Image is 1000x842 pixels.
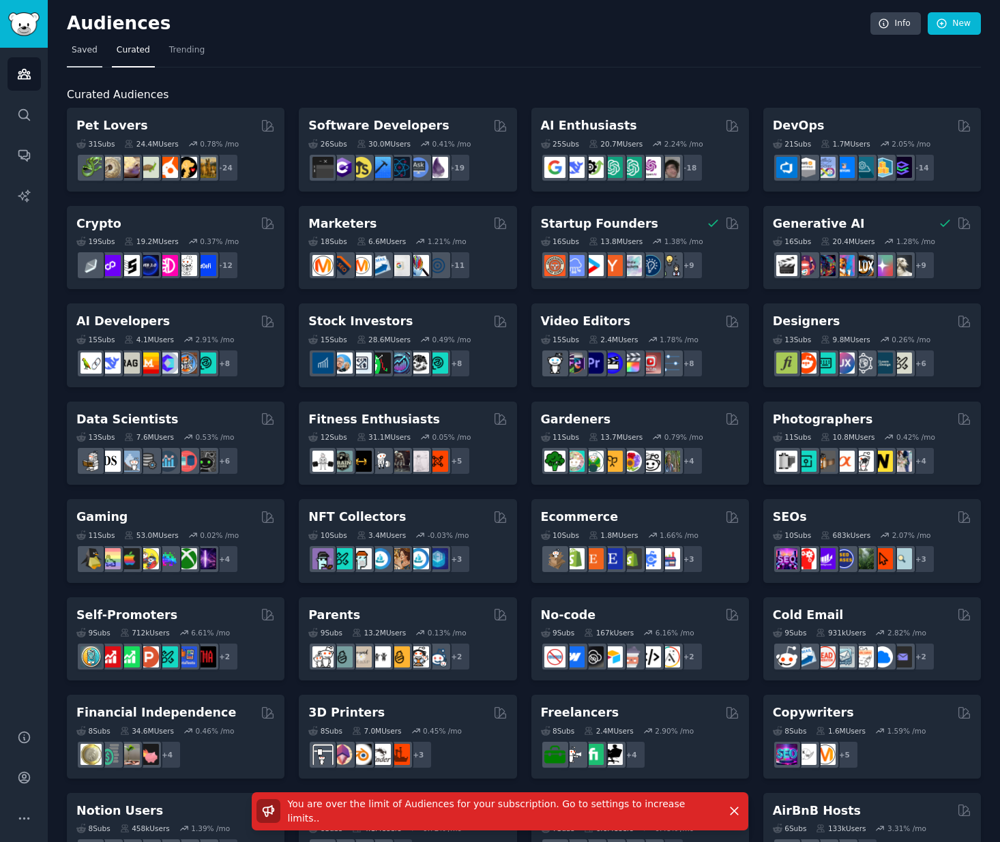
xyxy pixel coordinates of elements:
img: DigitalItems [427,548,448,569]
a: New [928,12,981,35]
div: 1.8M Users [589,530,638,540]
img: GoogleSearchConsole [872,548,893,569]
div: 13 Sub s [773,335,811,344]
img: DevOpsLinks [834,157,855,178]
img: defiblockchain [157,255,178,276]
img: Emailmarketing [370,255,391,276]
div: + 3 [675,545,703,573]
h2: Startup Founders [541,215,658,232]
div: 2.91 % /mo [196,335,235,344]
img: Nikon [872,451,893,472]
img: succulents [563,451,585,472]
h2: Fitness Enthusiasts [308,411,440,428]
img: shopify [563,548,585,569]
img: EntrepreneurRideAlong [544,255,565,276]
img: Entrepreneurship [640,255,661,276]
img: SaaS [563,255,585,276]
h2: Generative AI [773,215,865,232]
img: workout [351,451,372,472]
img: FixMyPrint [389,744,410,765]
img: gamers [157,548,178,569]
img: startup [583,255,604,276]
div: 16 Sub s [773,237,811,246]
img: ender3 [370,744,391,765]
img: FinancialPlanning [100,744,121,765]
img: typography [776,352,797,374]
img: premiere [583,352,604,374]
div: 0.26 % /mo [892,335,930,344]
img: B2BSaaS [872,646,893,667]
div: 2.05 % /mo [892,139,930,149]
img: NFTMarketplace [332,548,353,569]
div: 21 Sub s [773,139,811,149]
img: LeadGeneration [814,646,836,667]
img: userexperience [853,352,874,374]
img: indiehackers [621,255,642,276]
img: deepdream [814,255,836,276]
img: cockatiel [157,157,178,178]
img: 3Dmodeling [332,744,353,765]
img: youtubepromotion [100,646,121,667]
img: DeepSeek [563,157,585,178]
img: dividends [312,352,334,374]
img: ValueInvesting [332,352,353,374]
img: learnjavascript [351,157,372,178]
h2: SEOs [773,509,807,526]
img: WeddingPhotography [891,451,912,472]
img: data [195,451,216,472]
img: DreamBooth [891,255,912,276]
img: AIDevelopersSociety [195,352,216,374]
img: iOSProgramming [370,157,391,178]
img: turtle [138,157,159,178]
img: aws_cdk [872,157,893,178]
div: 683k Users [821,530,870,540]
div: + 11 [442,251,471,280]
h2: Parents [308,607,360,624]
img: OpenSeaNFT [370,548,391,569]
img: Docker_DevOps [814,157,836,178]
div: 0.49 % /mo [432,335,471,344]
div: 19 Sub s [76,237,115,246]
img: chatgpt_prompts_ [621,157,642,178]
div: 0.53 % /mo [196,432,235,442]
img: macgaming [119,548,140,569]
span: Trending [169,44,205,57]
img: GymMotivation [332,451,353,472]
img: EmailOutreach [891,646,912,667]
div: 24.4M Users [124,139,178,149]
img: PlatformEngineers [891,157,912,178]
div: 16 Sub s [541,237,579,246]
img: MachineLearning [80,451,102,472]
h2: Crypto [76,215,121,232]
img: AskComputerScience [408,157,429,178]
img: Youtubevideo [640,352,661,374]
img: chatgpt_promptDesign [602,157,623,178]
h2: Video Editors [541,313,631,330]
img: NFTmarket [351,548,372,569]
div: 28.6M Users [357,335,411,344]
div: 1.21 % /mo [428,237,467,246]
div: + 9 [675,251,703,280]
img: reviewmyshopify [621,548,642,569]
img: OpenSourceAI [157,352,178,374]
img: betatests [176,646,197,667]
div: 10.8M Users [821,432,874,442]
img: Rag [119,352,140,374]
img: dropship [544,548,565,569]
img: sales [776,646,797,667]
img: NewParents [389,646,410,667]
div: 2.4M Users [589,335,638,344]
img: Etsy [583,548,604,569]
div: 31 Sub s [76,139,115,149]
div: 0.02 % /mo [200,530,239,540]
div: 2.24 % /mo [664,139,703,149]
h2: Audiences [67,13,870,35]
img: seogrowth [814,548,836,569]
img: Fiverr [583,744,604,765]
img: ethstaker [119,255,140,276]
div: 15 Sub s [308,335,347,344]
img: csharp [332,157,353,178]
img: SavageGarden [583,451,604,472]
img: llmops [176,352,197,374]
img: Airtable [602,646,623,667]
